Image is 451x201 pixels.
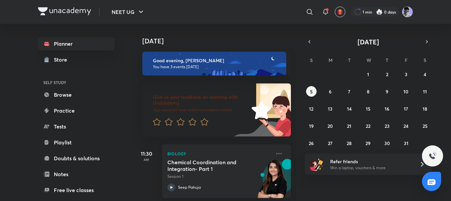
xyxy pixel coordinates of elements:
button: October 16, 2025 [382,103,392,114]
button: NEET UG [108,5,149,19]
abbr: October 31, 2025 [404,140,408,146]
h6: Refer friends [330,158,411,165]
p: Session 1 [167,174,271,179]
a: Playlist [38,136,115,149]
h5: 11:30 [133,150,159,158]
img: evening [142,52,286,75]
button: October 7, 2025 [344,86,355,97]
abbr: October 30, 2025 [384,140,390,146]
button: October 31, 2025 [401,138,411,148]
abbr: Sunday [310,57,313,63]
abbr: October 17, 2025 [404,106,408,112]
button: October 23, 2025 [382,121,392,131]
button: October 29, 2025 [363,138,373,148]
img: referral [310,158,323,171]
p: You have 3 events [DATE] [153,64,280,70]
button: October 19, 2025 [306,121,317,131]
a: Doubts & solutions [38,152,115,165]
abbr: October 12, 2025 [309,106,313,112]
p: Win a laptop, vouchers & more [330,165,411,171]
img: Company Logo [38,7,91,15]
button: October 20, 2025 [325,121,335,131]
abbr: October 27, 2025 [328,140,332,146]
abbr: October 6, 2025 [329,88,331,95]
button: October 1, 2025 [363,69,373,79]
abbr: October 16, 2025 [385,106,389,112]
h5: Chemical Coordination and Integration- Part 1 [167,159,250,172]
abbr: Monday [329,57,332,63]
button: October 17, 2025 [401,103,411,114]
button: October 10, 2025 [401,86,411,97]
abbr: October 1, 2025 [367,71,369,77]
button: October 2, 2025 [382,69,392,79]
button: October 24, 2025 [401,121,411,131]
abbr: October 3, 2025 [405,71,407,77]
abbr: October 28, 2025 [347,140,352,146]
button: October 3, 2025 [401,69,411,79]
button: October 21, 2025 [344,121,355,131]
a: Tests [38,120,115,133]
button: October 14, 2025 [344,103,355,114]
abbr: October 11, 2025 [423,88,427,95]
div: Store [54,56,71,64]
img: streak [376,9,383,15]
a: Store [38,53,115,66]
abbr: October 18, 2025 [423,106,427,112]
abbr: Wednesday [366,57,371,63]
button: October 25, 2025 [420,121,430,131]
button: October 12, 2025 [306,103,317,114]
button: October 4, 2025 [420,69,430,79]
img: henil patel [402,6,413,18]
abbr: October 8, 2025 [367,88,369,95]
abbr: Thursday [386,57,388,63]
abbr: October 24, 2025 [403,123,408,129]
a: Company Logo [38,7,91,17]
h6: Give us your feedback on learning with Unacademy [153,94,249,106]
button: [DATE] [314,37,422,46]
p: Your word will help make Unacademy better [153,107,249,113]
abbr: October 5, 2025 [310,88,313,95]
abbr: Tuesday [348,57,351,63]
abbr: October 23, 2025 [385,123,390,129]
abbr: Saturday [424,57,426,63]
abbr: October 10, 2025 [403,88,408,95]
a: Notes [38,168,115,181]
button: October 28, 2025 [344,138,355,148]
a: Planner [38,37,115,50]
button: October 26, 2025 [306,138,317,148]
button: October 27, 2025 [325,138,335,148]
abbr: October 26, 2025 [309,140,314,146]
button: October 5, 2025 [306,86,317,97]
a: Browse [38,88,115,101]
button: October 15, 2025 [363,103,373,114]
h6: Good evening, [PERSON_NAME] [153,58,280,64]
abbr: Friday [405,57,407,63]
a: Practice [38,104,115,117]
abbr: October 13, 2025 [328,106,332,112]
a: Free live classes [38,183,115,197]
abbr: October 21, 2025 [347,123,351,129]
img: feedback_image [229,83,291,136]
abbr: October 9, 2025 [386,88,388,95]
p: Seep Pahuja [178,184,201,190]
img: ttu [429,152,436,160]
abbr: October 7, 2025 [348,88,350,95]
abbr: October 19, 2025 [309,123,314,129]
button: October 30, 2025 [382,138,392,148]
button: October 8, 2025 [363,86,373,97]
p: Biology [167,150,271,158]
button: October 6, 2025 [325,86,335,97]
abbr: October 14, 2025 [347,106,352,112]
button: October 13, 2025 [325,103,335,114]
button: October 18, 2025 [420,103,430,114]
h4: [DATE] [142,37,297,45]
abbr: October 15, 2025 [366,106,370,112]
abbr: October 25, 2025 [423,123,428,129]
abbr: October 20, 2025 [328,123,333,129]
button: avatar [335,7,345,17]
span: [DATE] [358,37,379,46]
button: October 22, 2025 [363,121,373,131]
abbr: October 4, 2025 [424,71,426,77]
button: October 11, 2025 [420,86,430,97]
abbr: October 2, 2025 [386,71,388,77]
